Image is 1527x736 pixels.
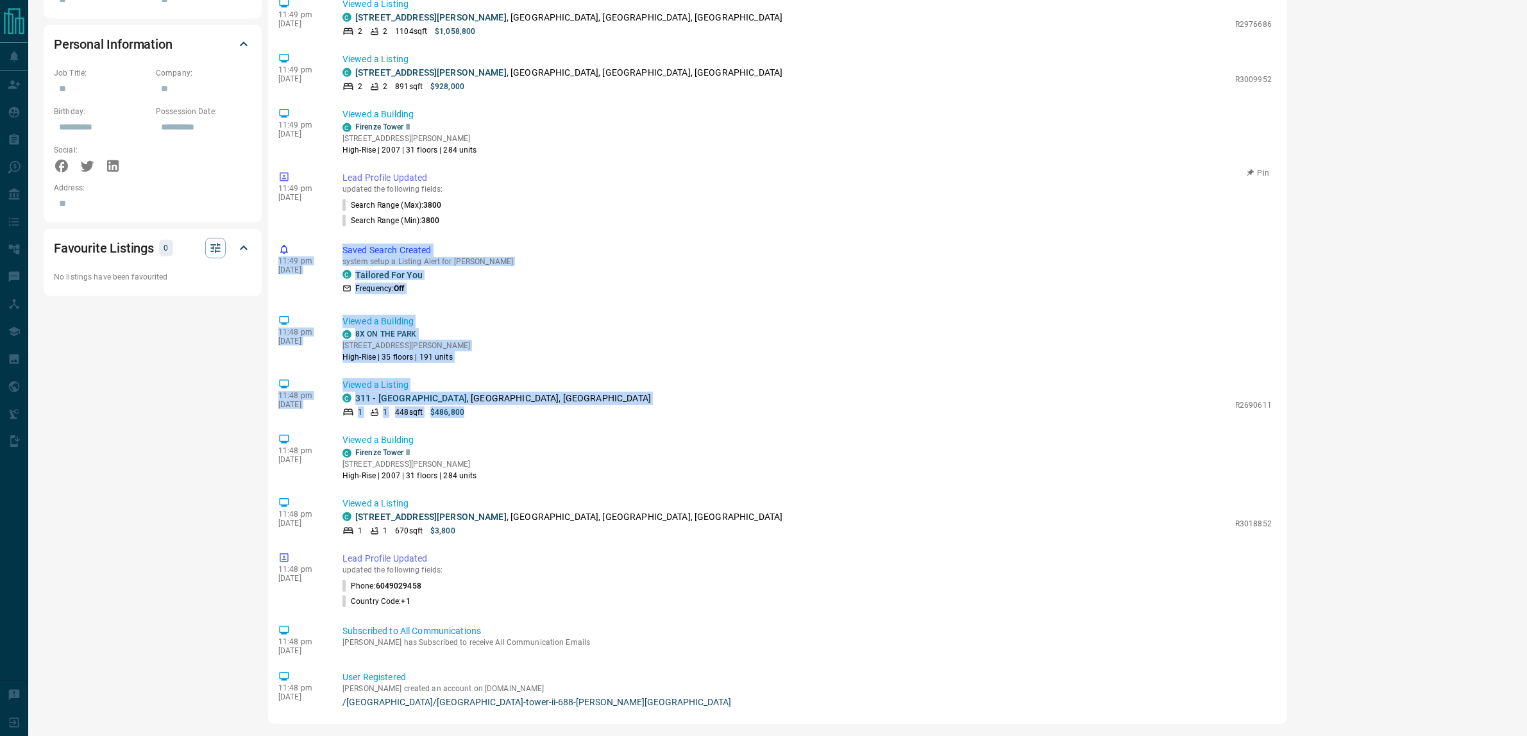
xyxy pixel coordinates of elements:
[342,671,1272,684] p: User Registered
[342,257,1272,266] p: system setup a Listing Alert for [PERSON_NAME]
[355,11,782,24] p: , [GEOGRAPHIC_DATA], [GEOGRAPHIC_DATA], [GEOGRAPHIC_DATA]
[278,400,323,409] p: [DATE]
[278,130,323,138] p: [DATE]
[342,596,410,607] p: Country Code :
[278,510,323,519] p: 11:48 pm
[342,270,351,279] div: condos.ca
[54,182,251,194] p: Address:
[401,597,410,606] span: +1
[342,185,1272,194] p: updated the following fields:
[342,565,1272,574] p: updated the following fields:
[342,378,1272,392] p: Viewed a Listing
[278,692,323,701] p: [DATE]
[342,144,477,156] p: High-Rise | 2007 | 31 floors | 284 units
[278,446,323,455] p: 11:48 pm
[342,512,351,521] div: condos.ca
[358,525,362,537] p: 1
[278,646,323,655] p: [DATE]
[54,106,149,117] p: Birthday:
[383,26,387,37] p: 2
[435,26,475,37] p: $1,058,800
[394,284,404,293] strong: Off
[278,683,323,692] p: 11:48 pm
[383,406,387,418] p: 1
[342,108,1272,121] p: Viewed a Building
[278,10,323,19] p: 11:49 pm
[355,67,507,78] a: [STREET_ADDRESS][PERSON_NAME]
[278,74,323,83] p: [DATE]
[54,29,251,60] div: Personal Information
[54,67,149,79] p: Job Title:
[376,581,421,590] span: 6049029458
[1235,399,1272,411] p: R2690611
[421,216,439,225] span: 3800
[342,171,1272,185] p: Lead Profile Updated
[342,13,351,22] div: condos.ca
[342,68,351,77] div: condos.ca
[342,315,1272,328] p: Viewed a Building
[342,580,421,592] p: Phone :
[278,574,323,583] p: [DATE]
[278,19,323,28] p: [DATE]
[430,525,455,537] p: $3,800
[163,241,169,255] p: 0
[342,624,1272,638] p: Subscribed to All Communications
[278,637,323,646] p: 11:48 pm
[1235,518,1272,530] p: R3018852
[430,406,464,418] p: $486,800
[1235,74,1272,85] p: R3009952
[342,684,1272,693] p: [PERSON_NAME] created an account on [DOMAIN_NAME]
[342,199,442,211] p: Search Range (Max) :
[342,133,477,144] p: [STREET_ADDRESS][PERSON_NAME]
[342,470,477,481] p: High-Rise | 2007 | 31 floors | 284 units
[355,270,423,280] a: Tailored For You
[355,122,410,131] a: Firenze Tower II
[342,552,1272,565] p: Lead Profile Updated
[278,565,323,574] p: 11:48 pm
[355,330,417,339] a: 8X ON THE PARK
[278,256,323,265] p: 11:49 pm
[1240,167,1277,179] button: Pin
[383,81,387,92] p: 2
[342,351,470,363] p: High-Rise | 35 floors | 191 units
[342,638,1272,647] p: [PERSON_NAME] has Subscribed to receive All Communication Emails
[54,271,251,283] p: No listings have been favourited
[342,458,477,470] p: [STREET_ADDRESS][PERSON_NAME]
[342,215,440,226] p: Search Range (Min) :
[355,510,782,524] p: , [GEOGRAPHIC_DATA], [GEOGRAPHIC_DATA], [GEOGRAPHIC_DATA]
[156,67,251,79] p: Company:
[54,238,154,258] h2: Favourite Listings
[355,448,410,457] a: Firenze Tower II
[278,265,323,274] p: [DATE]
[342,497,1272,510] p: Viewed a Listing
[355,512,507,522] a: [STREET_ADDRESS][PERSON_NAME]
[156,106,251,117] p: Possession Date:
[358,81,362,92] p: 2
[278,337,323,346] p: [DATE]
[342,330,351,339] div: condos.ca
[278,65,323,74] p: 11:49 pm
[355,283,404,294] p: Frequency:
[342,123,351,132] div: condos.ca
[358,406,362,418] p: 1
[54,233,251,263] div: Favourite Listings0
[54,34,173,54] h2: Personal Information
[342,244,1272,257] p: Saved Search Created
[278,193,323,202] p: [DATE]
[395,406,423,418] p: 448 sqft
[278,184,323,193] p: 11:49 pm
[54,144,149,156] p: Social:
[278,519,323,528] p: [DATE]
[342,394,351,403] div: condos.ca
[278,391,323,400] p: 11:48 pm
[342,449,351,458] div: condos.ca
[1235,19,1272,30] p: R2976686
[383,525,387,537] p: 1
[395,26,427,37] p: 1104 sqft
[355,392,651,405] p: , [GEOGRAPHIC_DATA], [GEOGRAPHIC_DATA]
[430,81,464,92] p: $928,000
[355,66,782,79] p: , [GEOGRAPHIC_DATA], [GEOGRAPHIC_DATA], [GEOGRAPHIC_DATA]
[342,340,470,351] p: [STREET_ADDRESS][PERSON_NAME]
[342,433,1272,447] p: Viewed a Building
[358,26,362,37] p: 2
